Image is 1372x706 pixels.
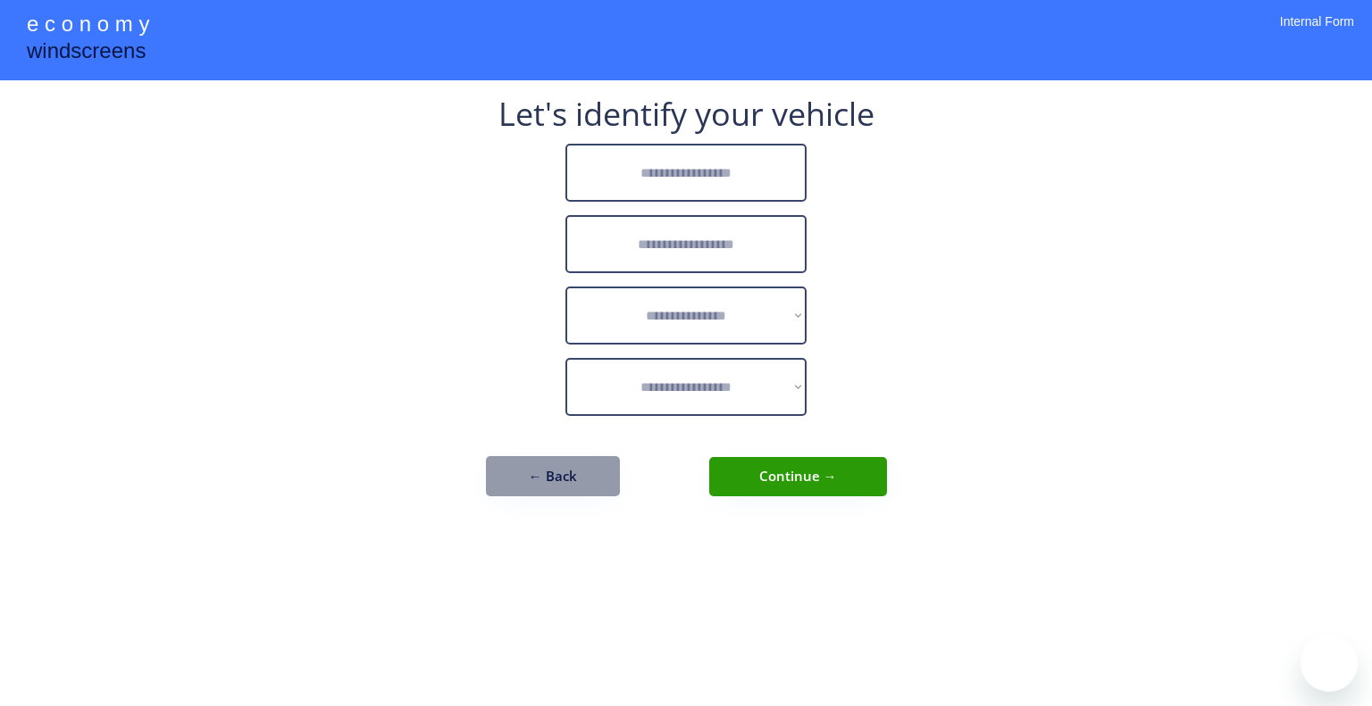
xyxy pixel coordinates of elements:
div: e c o n o m y [27,9,149,43]
div: Let's identify your vehicle [498,98,874,130]
div: Internal Form [1280,13,1354,54]
div: windscreens [27,36,146,71]
button: ← Back [486,456,620,496]
button: Continue → [709,457,887,496]
iframe: Button to launch messaging window [1301,635,1358,692]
